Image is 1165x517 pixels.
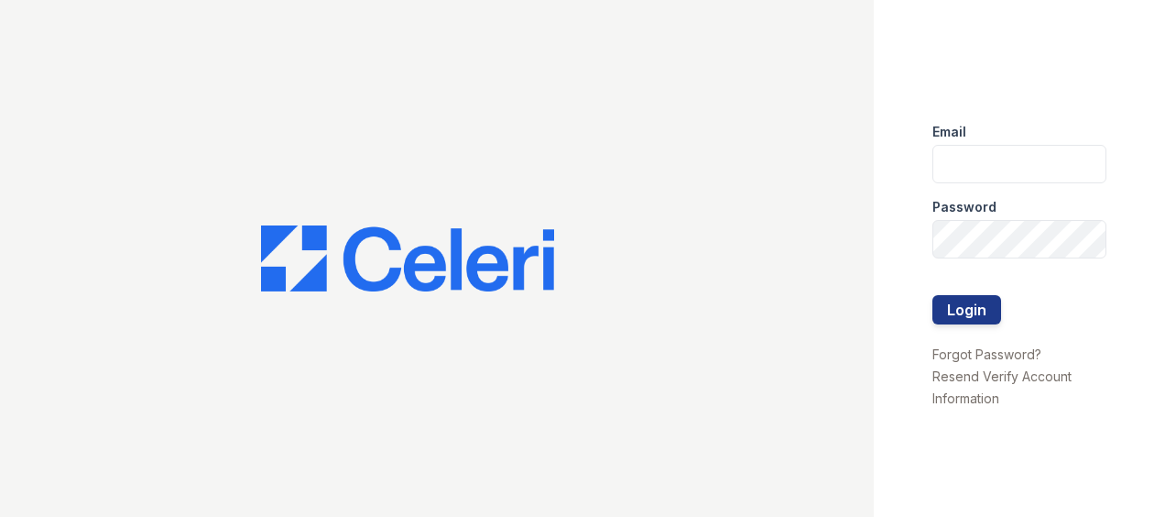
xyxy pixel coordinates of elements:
button: Login [932,295,1001,324]
a: Resend Verify Account Information [932,368,1072,406]
label: Email [932,123,966,141]
label: Password [932,198,996,216]
a: Forgot Password? [932,346,1041,362]
img: CE_Logo_Blue-a8612792a0a2168367f1c8372b55b34899dd931a85d93a1a3d3e32e68fde9ad4.png [261,225,554,291]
